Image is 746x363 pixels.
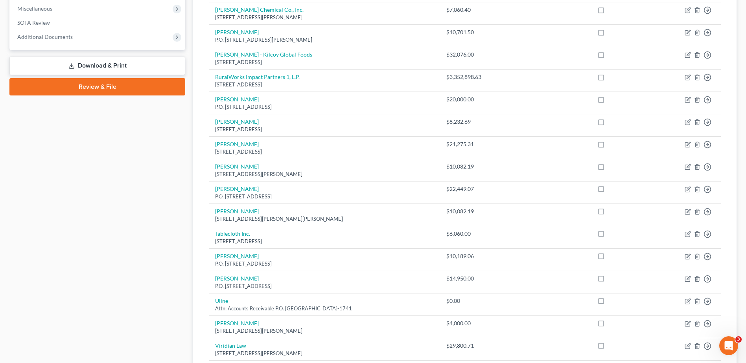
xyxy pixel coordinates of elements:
[215,297,228,304] a: Uline
[215,14,434,21] div: [STREET_ADDRESS][PERSON_NAME]
[446,118,506,126] div: $8,232.69
[215,36,434,44] div: P.O. [STREET_ADDRESS][PERSON_NAME]
[215,163,259,170] a: [PERSON_NAME]
[446,6,506,14] div: $7,060.40
[215,215,434,223] div: [STREET_ADDRESS][PERSON_NAME][PERSON_NAME]
[215,73,300,80] a: RuralWorks Impact Partners 1, L.P.
[446,342,506,350] div: $29,800.71
[446,73,506,81] div: $3,352,898.63
[215,230,250,237] a: Tablecloth Inc.
[215,275,259,282] a: [PERSON_NAME]
[446,230,506,238] div: $6,060.00
[215,170,434,178] div: [STREET_ADDRESS][PERSON_NAME]
[215,126,434,133] div: [STREET_ADDRESS]
[446,275,506,282] div: $14,950.00
[11,16,185,30] a: SOFA Review
[215,81,434,88] div: [STREET_ADDRESS]
[215,59,434,66] div: [STREET_ADDRESS]
[215,29,259,35] a: [PERSON_NAME]
[215,148,434,156] div: [STREET_ADDRESS]
[215,6,304,13] a: [PERSON_NAME] Chemical Co., Inc.
[719,336,738,355] iframe: Intercom live chat
[215,305,434,312] div: Attn: Accounts Receivable P.O. [GEOGRAPHIC_DATA]-1741
[215,342,246,349] a: Viridian Law
[215,96,259,103] a: [PERSON_NAME]
[446,51,506,59] div: $32,076.00
[446,28,506,36] div: $10,701.50
[215,320,259,326] a: [PERSON_NAME]
[215,51,312,58] a: [PERSON_NAME] - Kilcoy Global Foods
[215,208,259,214] a: [PERSON_NAME]
[446,252,506,260] div: $10,189.06
[17,5,52,12] span: Miscellaneous
[215,103,434,111] div: P.O. [STREET_ADDRESS]
[215,118,259,125] a: [PERSON_NAME]
[215,253,259,259] a: [PERSON_NAME]
[215,327,434,335] div: [STREET_ADDRESS][PERSON_NAME]
[215,193,434,200] div: P.O. [STREET_ADDRESS]
[215,141,259,147] a: [PERSON_NAME]
[9,78,185,95] a: Review & File
[446,95,506,103] div: $20,000.00
[215,350,434,357] div: [STREET_ADDRESS][PERSON_NAME]
[215,185,259,192] a: [PERSON_NAME]
[446,319,506,327] div: $4,000.00
[215,238,434,245] div: [STREET_ADDRESS]
[446,207,506,215] div: $10,082.19
[735,336,742,343] span: 3
[215,260,434,268] div: P.O. [STREET_ADDRESS]
[17,19,50,26] span: SOFA Review
[215,282,434,290] div: P.O. [STREET_ADDRESS]
[17,33,73,40] span: Additional Documents
[446,163,506,170] div: $10,082.19
[446,140,506,148] div: $21,275.31
[446,297,506,305] div: $0.00
[9,57,185,75] a: Download & Print
[446,185,506,193] div: $22,449.07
